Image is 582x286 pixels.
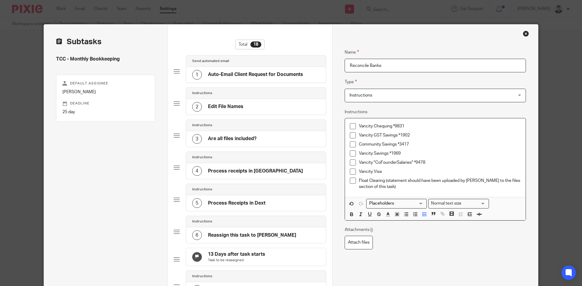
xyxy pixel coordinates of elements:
p: [PERSON_NAME] [62,89,149,95]
span: Instructions [350,93,372,97]
p: Vancity Savings *1969 [359,150,521,156]
h4: Are all files included? [208,136,256,142]
h4: Instructions [192,187,212,192]
h4: Send automated email [192,59,229,64]
div: 4 [192,166,202,176]
h4: Process Receipts in Dext [208,200,266,206]
label: Attach files [345,236,373,249]
input: Search for option [367,200,423,207]
p: Deadline [62,101,149,106]
p: Vancity Visa [359,169,521,175]
p: Float Clearing (statement should have been uploaded by [PERSON_NAME] to the files section of this... [359,178,521,190]
div: Close this dialog window [523,31,529,37]
label: Instructions [345,109,367,115]
div: 1 [192,70,202,80]
div: 3 [192,134,202,144]
input: Search for option [463,200,485,207]
h4: TCC - Monthly Bookkeeping [56,56,155,62]
h4: 13 Days after task starts [208,251,265,258]
p: 25 day [62,109,149,115]
p: Task to be reassigned [208,258,265,263]
div: Text styles [428,199,489,208]
h4: Process receipts in [GEOGRAPHIC_DATA] [208,168,303,174]
span: Normal text size [430,200,463,207]
label: Type [345,78,357,85]
div: Placeholders [366,199,427,208]
div: 18 [250,41,261,48]
div: 6 [192,230,202,240]
div: Search for option [428,199,489,208]
div: Search for option [366,199,427,208]
h4: Instructions [192,274,212,279]
h4: Instructions [192,155,212,160]
h4: Reassign this task to [PERSON_NAME] [208,232,296,238]
h4: Instructions [192,219,212,224]
div: Total [235,40,265,49]
div: 5 [192,198,202,208]
p: Vancity GST Savings *1902 [359,132,521,138]
h4: Instructions [192,91,212,96]
h4: Auto-Email Client Request for Documents [208,71,303,78]
p: Attachments [345,227,374,233]
h2: Subtasks [56,37,102,47]
p: Vancity "CoFounderSalaries" *9478 [359,159,521,166]
p: Community Savings *3417 [359,141,521,147]
div: 2 [192,102,202,112]
h4: Instructions [192,123,212,128]
p: Default assignee [62,81,149,86]
label: Name [345,49,359,56]
p: Vancity Chequing *9831 [359,123,521,129]
h4: Edit File Names [208,104,243,110]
